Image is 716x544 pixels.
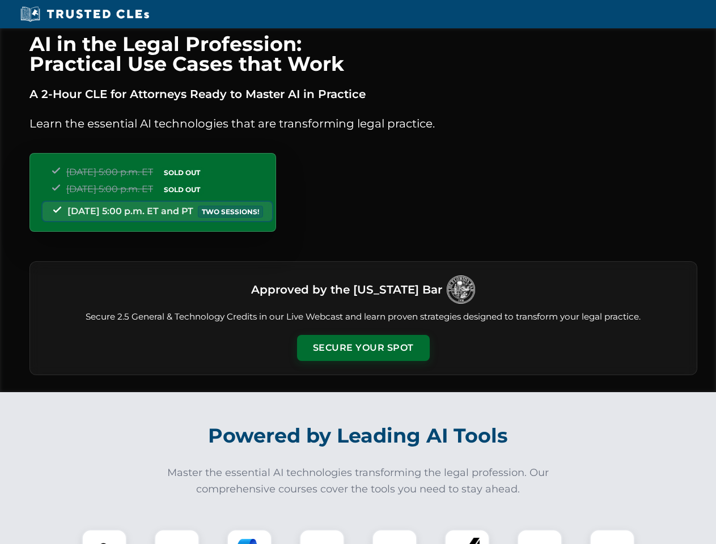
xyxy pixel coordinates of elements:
h3: Approved by the [US_STATE] Bar [251,279,442,300]
p: Secure 2.5 General & Technology Credits in our Live Webcast and learn proven strategies designed ... [44,311,683,324]
h2: Powered by Leading AI Tools [44,416,672,456]
button: Secure Your Spot [297,335,430,361]
p: Master the essential AI technologies transforming the legal profession. Our comprehensive courses... [160,465,557,498]
img: Logo [447,275,475,304]
h1: AI in the Legal Profession: Practical Use Cases that Work [29,34,697,74]
p: A 2-Hour CLE for Attorneys Ready to Master AI in Practice [29,85,697,103]
span: SOLD OUT [160,167,204,178]
p: Learn the essential AI technologies that are transforming legal practice. [29,114,697,133]
span: SOLD OUT [160,184,204,195]
span: [DATE] 5:00 p.m. ET [66,167,153,177]
img: Trusted CLEs [17,6,152,23]
span: [DATE] 5:00 p.m. ET [66,184,153,194]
